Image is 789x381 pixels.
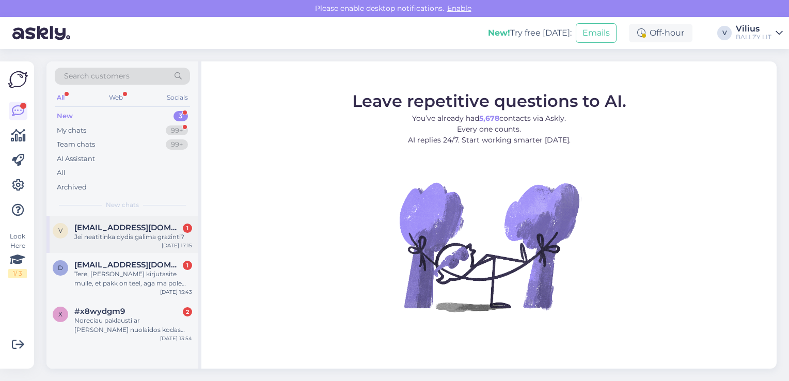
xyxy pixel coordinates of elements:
div: [DATE] 15:43 [160,288,192,296]
button: Emails [576,23,617,43]
b: New! [488,28,510,38]
div: 2 [183,307,192,316]
span: d [58,264,63,272]
p: You’ve already had contacts via Askly. Every one counts. AI replies 24/7. Start working smarter [... [352,113,626,145]
span: deividas123budrys@gmail.com [74,260,182,269]
div: My chats [57,125,86,136]
b: 5,678 [479,113,499,122]
div: New [57,111,73,121]
div: AI Assistant [57,154,95,164]
div: Off-hour [629,24,692,42]
div: Look Here [8,232,27,278]
div: Noreciau paklausti ar [PERSON_NAME] nuolaidos kodas SVAJOJIUKEDAI20 galioja ir fizinese parduotuv... [74,316,192,335]
a: ViliusBALLZY LIT [736,25,783,41]
div: BALLZY LIT [736,33,771,41]
div: 1 / 3 [8,269,27,278]
span: Leave repetitive questions to AI. [352,90,626,110]
div: 1 [183,261,192,270]
div: V [717,26,732,40]
div: 99+ [166,139,188,150]
span: Enable [444,4,475,13]
div: [DATE] 17:15 [162,242,192,249]
span: New chats [106,200,139,210]
div: Archived [57,182,87,193]
div: 1 [183,224,192,233]
span: v [58,227,62,234]
div: Tere, [PERSON_NAME] kirjutasite mulle, et pakk on teel, aga ma pole terve nädala jooksul mingit i... [74,269,192,288]
div: Web [107,91,125,104]
span: Search customers [64,71,130,82]
div: Vilius [736,25,771,33]
div: 99+ [166,125,188,136]
img: Askly Logo [8,70,28,89]
span: x [58,310,62,318]
div: Socials [165,91,190,104]
img: No Chat active [396,153,582,339]
div: Try free [DATE]: [488,27,572,39]
span: valnickaitevilte@gmail.com [74,223,182,232]
div: All [57,168,66,178]
div: Jei neatitinka dydis galima grazinti? [74,232,192,242]
div: 3 [173,111,188,121]
div: Team chats [57,139,95,150]
div: All [55,91,67,104]
span: #x8wydgm9 [74,307,125,316]
div: [DATE] 13:54 [160,335,192,342]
